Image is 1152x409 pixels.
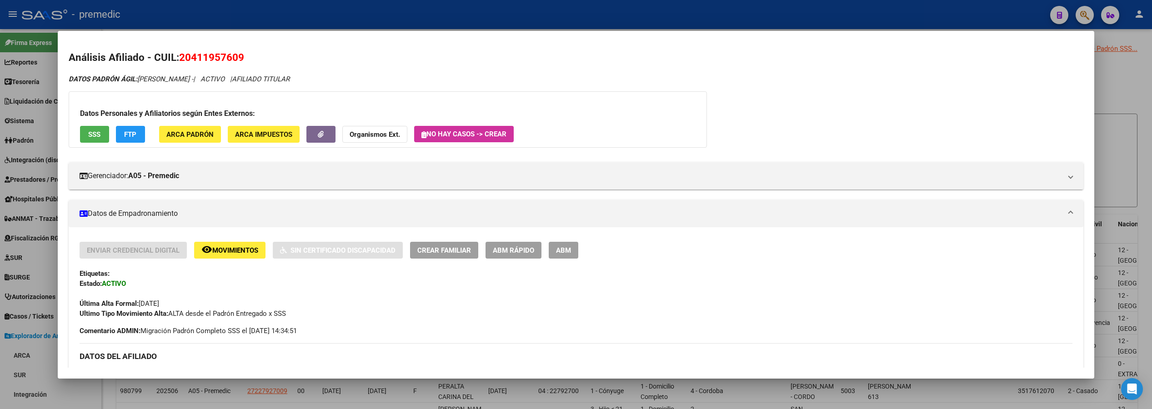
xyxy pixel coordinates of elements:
[159,126,221,143] button: ARCA Padrón
[102,279,126,288] strong: ACTIVO
[80,242,187,259] button: Enviar Credencial Digital
[414,126,514,142] button: No hay casos -> Crear
[69,162,1084,190] mat-expansion-panel-header: Gerenciador:A05 - Premedic
[421,130,506,138] span: No hay casos -> Crear
[80,108,696,119] h3: Datos Personales y Afiliatorios según Entes Externos:
[80,126,109,143] button: SSS
[124,130,136,139] span: FTP
[69,75,290,83] i: | ACTIVO |
[80,327,140,335] strong: Comentario ADMIN:
[80,170,1062,181] mat-panel-title: Gerenciador:
[80,208,1062,219] mat-panel-title: Datos de Empadronamiento
[179,51,244,63] span: 20411957609
[194,242,265,259] button: Movimientos
[69,75,137,83] strong: DATOS PADRÓN ÁGIL:
[410,242,478,259] button: Crear Familiar
[80,299,159,308] span: [DATE]
[417,246,471,254] span: Crear Familiar
[235,130,292,139] span: ARCA Impuestos
[201,244,212,255] mat-icon: remove_red_eye
[549,242,578,259] button: ABM
[69,75,193,83] span: [PERSON_NAME] -
[80,309,286,318] span: ALTA desde el Padrón Entregado x SSS
[212,246,258,254] span: Movimientos
[80,309,168,318] strong: Ultimo Tipo Movimiento Alta:
[87,246,180,254] span: Enviar Credencial Digital
[69,200,1084,227] mat-expansion-panel-header: Datos de Empadronamiento
[273,242,403,259] button: Sin Certificado Discapacidad
[342,126,407,143] button: Organismos Ext.
[69,50,1084,65] h2: Análisis Afiliado - CUIL:
[556,246,571,254] span: ABM
[228,126,300,143] button: ARCA Impuestos
[350,130,400,139] strong: Organismos Ext.
[80,279,102,288] strong: Estado:
[80,351,1073,361] h3: DATOS DEL AFILIADO
[80,269,110,278] strong: Etiquetas:
[88,130,100,139] span: SSS
[486,242,541,259] button: ABM Rápido
[493,246,534,254] span: ABM Rápido
[116,126,145,143] button: FTP
[1121,378,1143,400] div: Open Intercom Messenger
[80,299,139,308] strong: Última Alta Formal:
[128,170,179,181] strong: A05 - Premedic
[166,130,214,139] span: ARCA Padrón
[80,326,297,336] span: Migración Padrón Completo SSS el [DATE] 14:34:51
[232,75,290,83] span: AFILIADO TITULAR
[291,246,396,254] span: Sin Certificado Discapacidad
